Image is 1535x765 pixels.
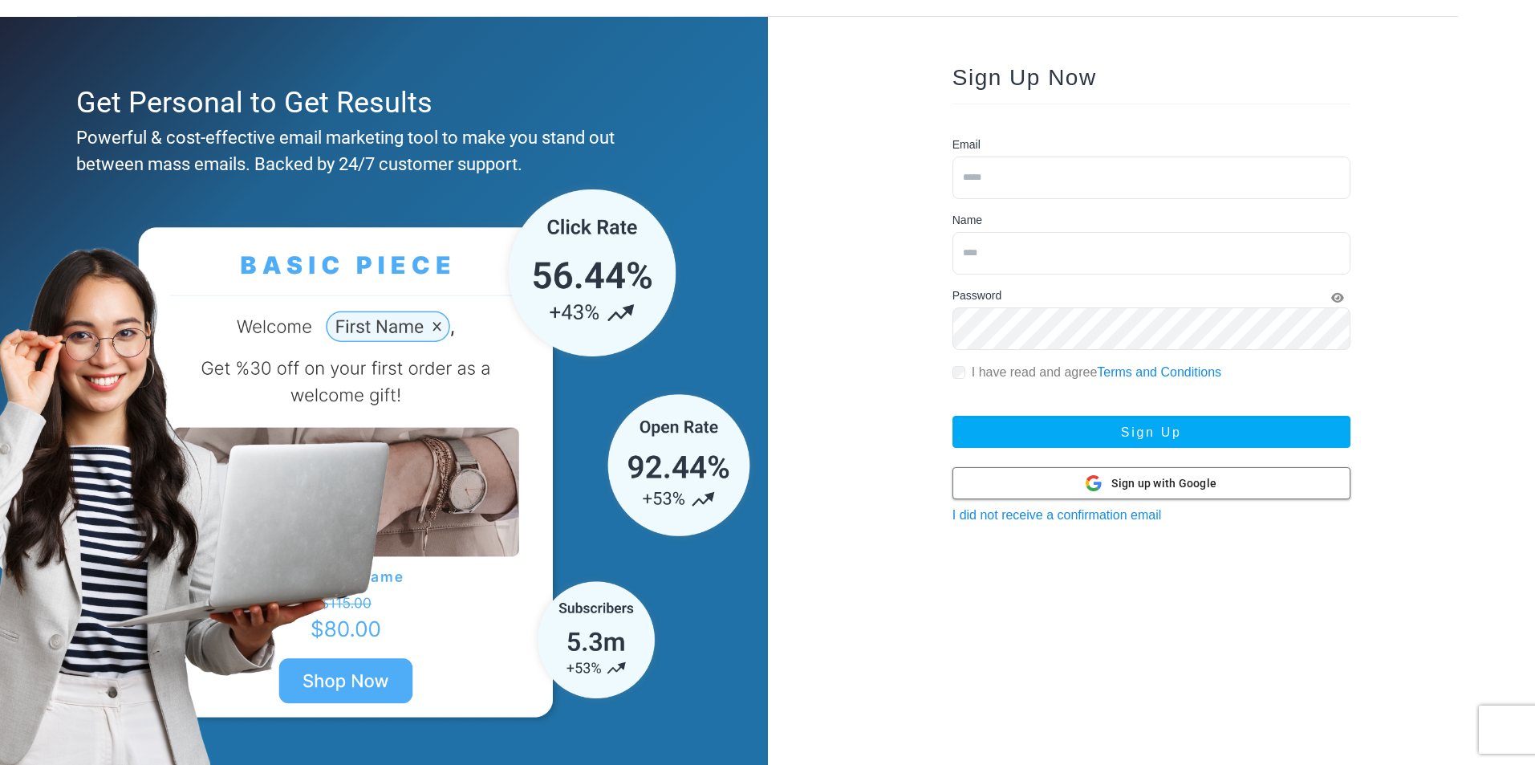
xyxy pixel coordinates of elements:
[952,65,1097,90] span: Sign Up Now
[1111,475,1216,492] span: Sign up with Google
[952,136,981,153] label: Email
[972,363,1221,382] label: I have read and agree
[952,287,1001,304] label: Password
[952,467,1350,499] button: Sign up with Google
[952,212,982,229] label: Name
[952,416,1350,448] button: Sign Up
[952,508,1162,522] a: I did not receive a confirmation email
[1331,292,1344,303] i: Show Password
[1097,365,1221,379] a: Terms and Conditions
[76,81,684,124] div: Get Personal to Get Results
[76,124,684,177] div: Powerful & cost-effective email marketing tool to make you stand out between mass emails. Backed ...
